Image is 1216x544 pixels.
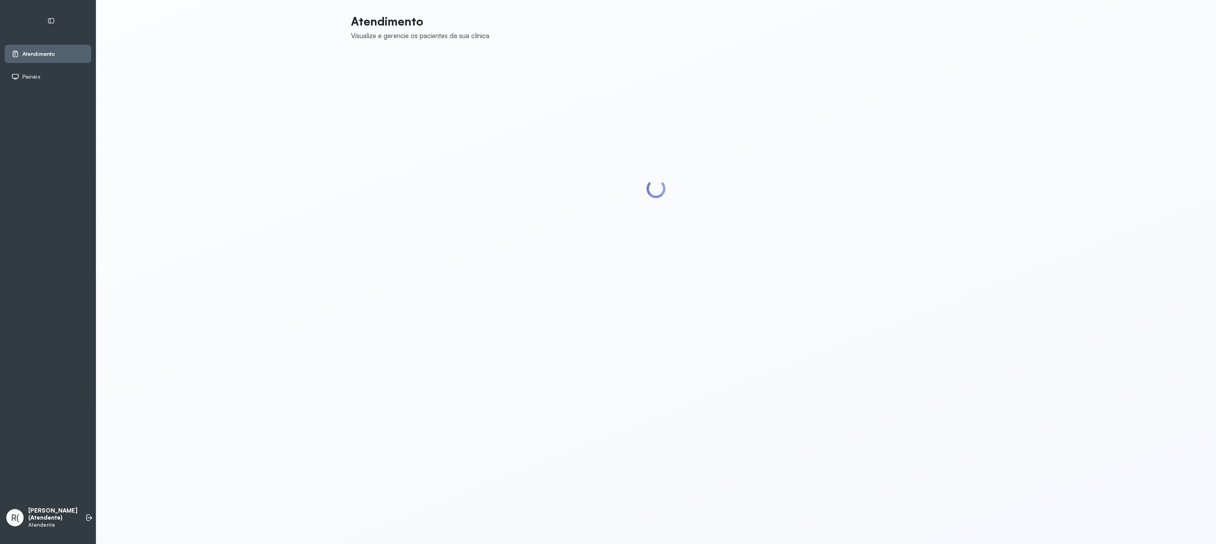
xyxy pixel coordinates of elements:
div: Visualize e gerencie os pacientes da sua clínica [351,31,489,40]
span: Atendimento [22,51,55,57]
p: Atendente [28,522,77,528]
span: Painéis [22,74,40,80]
a: Atendimento [11,50,84,58]
p: Atendimento [351,14,489,28]
p: [PERSON_NAME] (Atendente) [28,507,77,522]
